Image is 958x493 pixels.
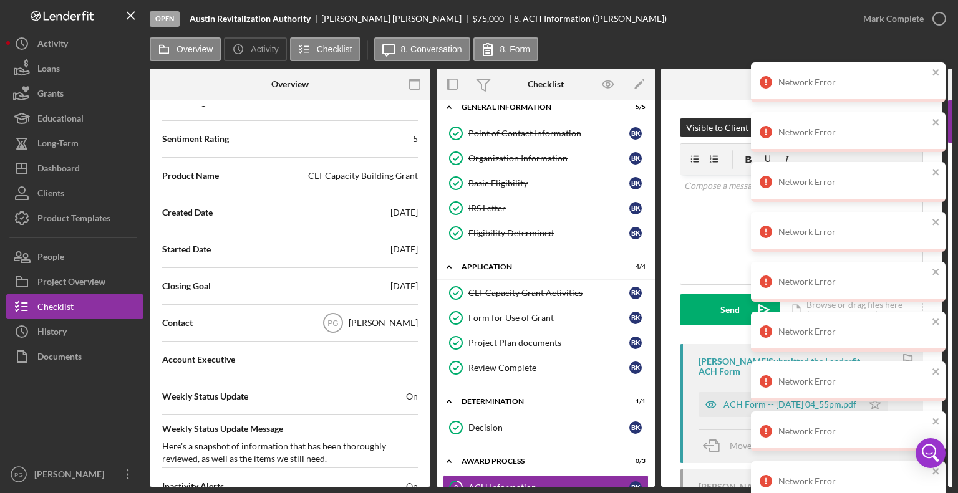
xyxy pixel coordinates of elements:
button: close [932,217,941,229]
span: Closing Goal [162,280,211,292]
div: Visible to Client [686,118,748,137]
button: PG[PERSON_NAME] [6,462,143,487]
span: Created Date [162,206,213,219]
span: Weekly Status Update [162,390,248,403]
button: Mark Complete [851,6,952,31]
button: close [932,67,941,79]
div: Point of Contact Information [468,128,629,138]
button: People [6,244,143,269]
div: [DATE] [390,206,418,219]
div: Award Process [462,457,614,465]
button: Checklist [6,294,143,319]
tspan: 8 [454,483,458,491]
button: close [932,416,941,428]
div: [PERSON_NAME] [PERSON_NAME] [321,14,472,24]
div: Open Intercom Messenger [916,438,946,468]
label: Checklist [317,44,352,54]
label: 8. Conversation [401,44,462,54]
span: Contact [162,317,193,329]
div: Basic Eligibility [468,178,629,188]
div: CLT Capacity Grant Activities [468,288,629,298]
button: Long-Term [6,131,143,156]
div: Application [462,263,614,270]
button: Overview [150,37,221,61]
button: Visible to Client [680,118,755,137]
div: B K [629,361,642,374]
div: [DATE] [390,243,418,256]
div: Open [150,11,180,27]
div: B K [629,287,642,299]
div: Network Error [778,426,928,436]
div: B K [629,421,642,434]
div: B K [629,177,642,189]
div: Review Complete [468,363,629,373]
span: Inactivity Alerts [162,480,224,492]
div: [PERSON_NAME] [349,317,418,329]
div: B K [629,337,642,349]
div: Project Plan documents [468,338,629,348]
div: Dashboard [37,156,80,184]
b: Austin Revitalization Authority [190,14,311,24]
div: B K [629,227,642,239]
div: People [37,244,64,272]
button: Clients [6,181,143,206]
div: Organization Information [468,153,629,163]
button: Project Overview [6,269,143,294]
a: Review CompleteBK [443,355,649,380]
div: Activity [37,31,68,59]
div: Network Error [778,127,928,137]
a: Point of Contact InformationBK [443,121,649,146]
div: 4 / 4 [623,263,646,270]
a: Dashboard [6,156,143,181]
div: B K [629,127,642,140]
button: Activity [224,37,286,61]
label: Overview [177,44,213,54]
div: Project Overview [37,269,105,297]
button: Grants [6,81,143,106]
div: B K [629,152,642,165]
div: Form for Use of Grant [468,313,629,323]
span: Weekly Status Update Message [162,423,418,435]
div: B K [629,312,642,324]
div: Determination [462,398,614,405]
span: On [406,390,418,403]
button: close [932,267,941,279]
div: 1 / 1 [623,398,646,405]
div: Clients [37,181,64,209]
a: Basic EligibilityBK [443,171,649,196]
a: Organization InformationBK [443,146,649,171]
span: Started Date [162,243,211,256]
span: Move Documents [730,440,798,451]
div: [PERSON_NAME] [699,482,768,492]
a: Form for Use of GrantBK [443,305,649,330]
div: Decision [468,423,629,433]
button: close [932,466,941,478]
button: Checklist [290,37,360,61]
div: 5 / 5 [623,103,646,111]
span: Product Name [162,170,219,182]
span: Sentiment Rating [162,133,229,145]
div: ACH Information [468,482,629,492]
button: ACH Form -- [DATE] 04_55pm.pdf [699,392,888,417]
button: Educational [6,106,143,131]
div: [PERSON_NAME] [31,462,112,490]
button: Product Templates [6,206,143,231]
a: DecisionBK [443,415,649,440]
div: Educational [37,106,84,134]
button: 8. Form [473,37,538,61]
div: Network Error [778,327,928,337]
a: IRS LetterBK [443,196,649,221]
button: History [6,319,143,344]
a: CLT Capacity Grant ActivitiesBK [443,280,649,305]
div: Overview [271,79,309,89]
div: Send [720,294,740,325]
a: Eligibility DeterminedBK [443,221,649,246]
button: Move Documents [699,430,811,461]
button: close [932,317,941,328]
div: Documents [37,344,82,372]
